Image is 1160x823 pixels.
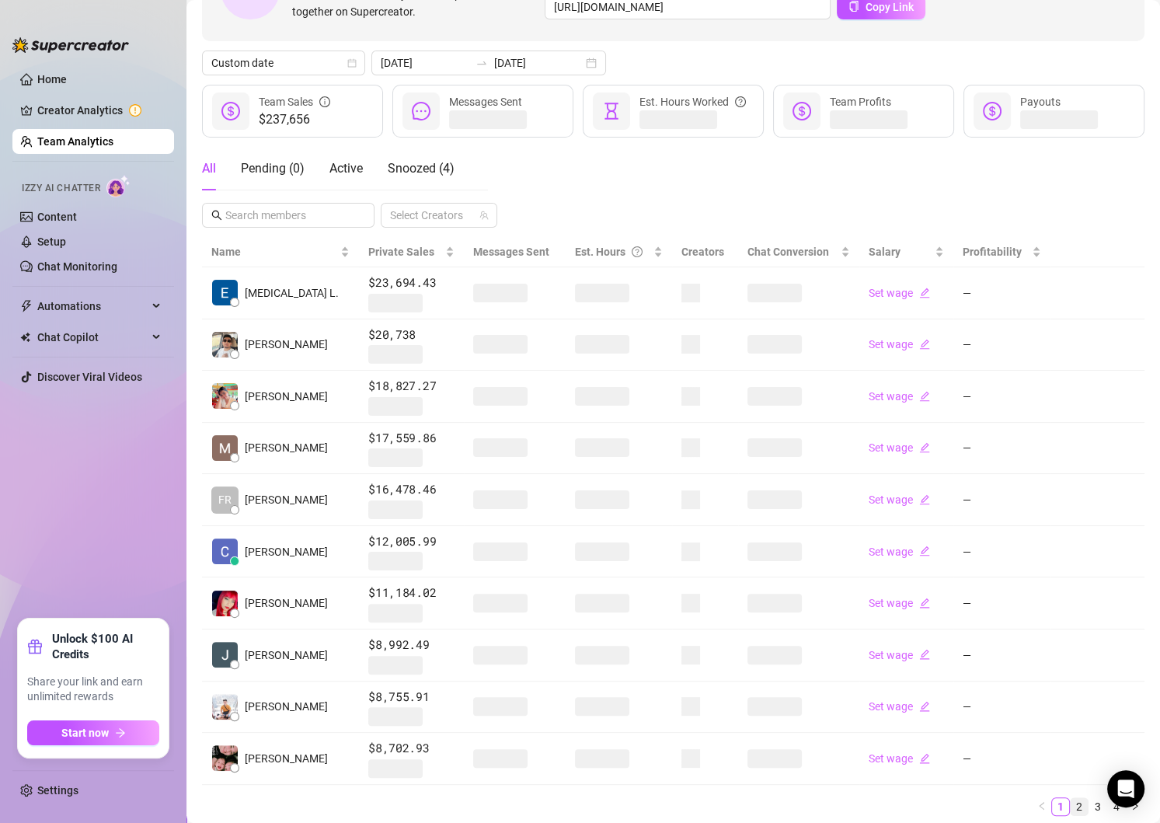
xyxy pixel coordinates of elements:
span: Messages Sent [473,246,549,258]
span: edit [919,288,930,298]
span: to [475,57,488,69]
a: Set wageedit [869,597,930,609]
input: Search members [225,207,353,224]
a: Set wageedit [869,700,930,713]
li: 3 [1089,797,1107,816]
img: Jayson Roa [212,694,238,720]
span: left [1037,801,1047,811]
span: Private Sales [368,246,434,258]
span: [PERSON_NAME] [245,750,328,767]
span: Chat Conversion [747,246,829,258]
span: edit [919,753,930,764]
span: [PERSON_NAME] [245,491,328,508]
span: gift [27,639,43,654]
span: [PERSON_NAME] [245,336,328,353]
img: Rick Gino Tarce… [212,332,238,357]
td: — [953,267,1050,319]
th: Creators [672,237,738,267]
span: $8,702.93 [368,739,454,758]
img: Jeffery Bamba [212,642,238,668]
td: — [953,423,1050,475]
span: Izzy AI Chatter [22,181,100,196]
span: dollar-circle [221,102,240,120]
span: Chat Copilot [37,325,148,350]
span: team [479,211,489,220]
span: edit [919,701,930,712]
span: edit [919,649,930,660]
a: 3 [1089,798,1106,815]
strong: Unlock $100 AI Credits [52,631,159,662]
span: [PERSON_NAME] [245,647,328,664]
span: calendar [347,58,357,68]
div: Est. Hours [575,243,650,260]
a: Creator Analytics exclamation-circle [37,98,162,123]
span: edit [919,442,930,453]
span: Start now [61,727,109,739]
span: $237,656 [259,110,330,129]
div: All [202,159,216,178]
span: Active [329,161,363,176]
img: Charmaine Javil… [212,539,238,564]
a: Team Analytics [37,135,113,148]
a: Set wageedit [869,493,930,506]
a: Set wageedit [869,546,930,558]
div: Open Intercom Messenger [1107,770,1144,807]
a: Discover Viral Videos [37,371,142,383]
span: $17,559.86 [368,429,454,448]
td: — [953,629,1050,682]
div: Pending ( 0 ) [241,159,305,178]
span: info-circle [319,93,330,110]
td: — [953,474,1050,526]
span: thunderbolt [20,300,33,312]
span: $11,184.02 [368,584,454,602]
span: $20,738 [368,326,454,344]
td: — [953,371,1050,423]
span: Automations [37,294,148,319]
a: Setup [37,235,66,248]
span: swap-right [475,57,488,69]
a: Set wageedit [869,390,930,403]
span: [MEDICAL_DATA] L. [245,284,339,302]
img: logo-BBDzfeDw.svg [12,37,129,53]
span: edit [919,494,930,505]
span: edit [919,391,930,402]
span: Profitability [963,246,1022,258]
li: 1 [1051,797,1070,816]
span: $8,992.49 [368,636,454,654]
span: hourglass [602,102,621,120]
span: question-circle [735,93,746,110]
td: — [953,319,1050,371]
span: [PERSON_NAME] [245,595,328,612]
td: — [953,733,1050,785]
a: Chat Monitoring [37,260,117,273]
a: Settings [37,784,78,797]
img: Mary Jane Moren… [212,591,238,616]
span: FR [218,491,232,508]
a: 1 [1052,798,1069,815]
img: Regine Ore [212,745,238,771]
img: Chat Copilot [20,332,30,343]
span: $23,694.43 [368,274,454,292]
button: left [1033,797,1051,816]
div: Est. Hours Worked [639,93,746,110]
span: Custom date [211,51,356,75]
th: Name [202,237,359,267]
span: [PERSON_NAME] [245,439,328,456]
span: dollar-circle [983,102,1002,120]
span: $8,755.91 [368,688,454,706]
a: Home [37,73,67,85]
span: [PERSON_NAME] [245,388,328,405]
span: message [412,102,430,120]
td: — [953,526,1050,578]
td: — [953,577,1050,629]
span: arrow-right [115,727,126,738]
li: 2 [1070,797,1089,816]
span: Team Profits [830,96,891,108]
a: Set wageedit [869,287,930,299]
input: End date [494,54,583,71]
span: Name [211,243,337,260]
span: edit [919,546,930,556]
span: $12,005.99 [368,532,454,551]
span: Messages Sent [449,96,522,108]
a: Set wageedit [869,752,930,765]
